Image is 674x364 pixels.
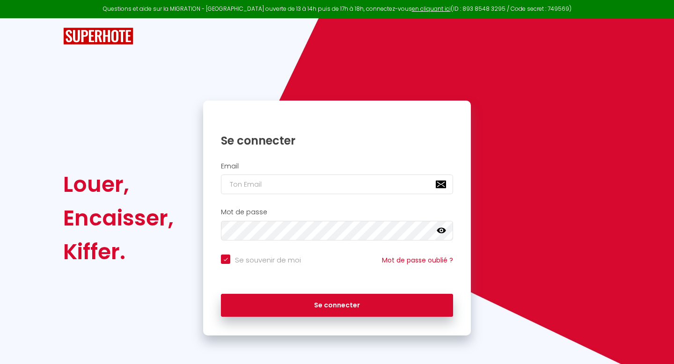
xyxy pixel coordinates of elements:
[221,162,453,170] h2: Email
[221,133,453,148] h1: Se connecter
[221,175,453,194] input: Ton Email
[63,201,174,235] div: Encaisser,
[382,255,453,265] a: Mot de passe oublié ?
[63,235,174,269] div: Kiffer.
[63,167,174,201] div: Louer,
[221,208,453,216] h2: Mot de passe
[221,294,453,317] button: Se connecter
[63,28,133,45] img: SuperHote logo
[412,5,451,13] a: en cliquant ici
